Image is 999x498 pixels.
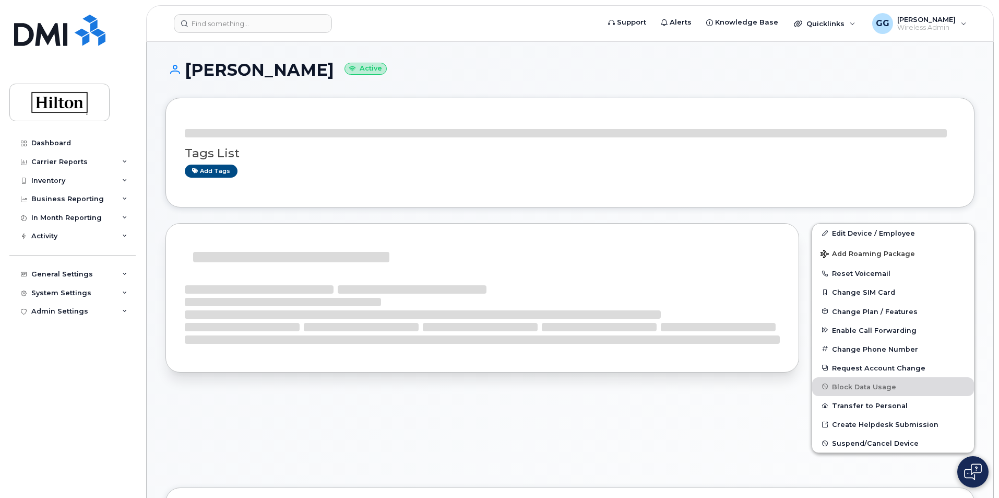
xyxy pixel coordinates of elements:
[344,63,387,75] small: Active
[812,415,974,434] a: Create Helpdesk Submission
[812,434,974,453] button: Suspend/Cancel Device
[820,250,915,260] span: Add Roaming Package
[812,302,974,321] button: Change Plan / Features
[812,264,974,283] button: Reset Voicemail
[832,307,918,315] span: Change Plan / Features
[812,377,974,396] button: Block Data Usage
[812,224,974,242] a: Edit Device / Employee
[185,165,237,178] a: Add tags
[832,439,919,447] span: Suspend/Cancel Device
[812,358,974,377] button: Request Account Change
[812,340,974,358] button: Change Phone Number
[165,61,974,79] h1: [PERSON_NAME]
[832,326,917,334] span: Enable Call Forwarding
[964,464,982,480] img: Open chat
[185,147,955,160] h3: Tags List
[812,321,974,340] button: Enable Call Forwarding
[812,242,974,264] button: Add Roaming Package
[812,396,974,415] button: Transfer to Personal
[812,283,974,302] button: Change SIM Card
